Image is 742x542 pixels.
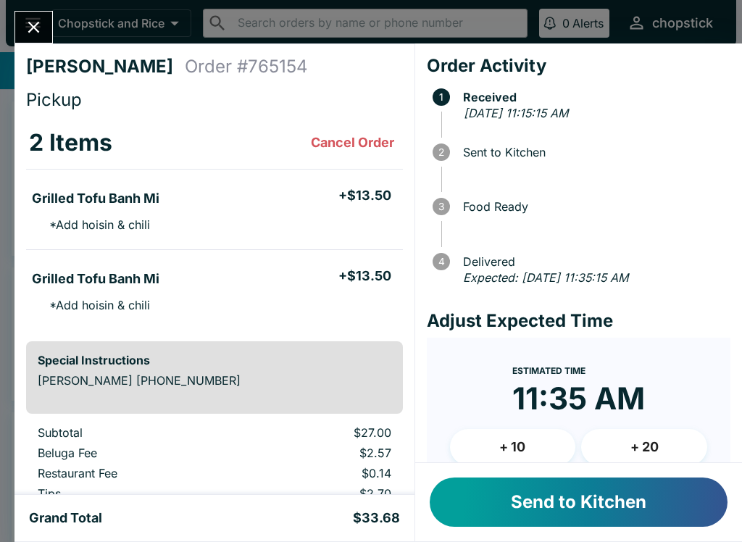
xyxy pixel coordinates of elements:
[38,466,229,480] p: Restaurant Fee
[38,373,391,388] p: [PERSON_NAME] [PHONE_NUMBER]
[456,255,730,268] span: Delivered
[32,270,159,288] h5: Grilled Tofu Banh Mi
[26,56,185,78] h4: [PERSON_NAME]
[252,486,391,501] p: $2.70
[305,128,400,157] button: Cancel Order
[427,55,730,77] h4: Order Activity
[38,298,150,312] p: * Add hoisin & chili
[38,425,229,440] p: Subtotal
[252,425,391,440] p: $27.00
[512,365,585,376] span: Estimated Time
[26,89,82,110] span: Pickup
[15,12,52,43] button: Close
[252,446,391,460] p: $2.57
[38,217,150,232] p: * Add hoisin & chili
[38,446,229,460] p: Beluga Fee
[338,187,391,204] h5: + $13.50
[26,425,403,527] table: orders table
[456,146,730,159] span: Sent to Kitchen
[38,486,229,501] p: Tips
[427,310,730,332] h4: Adjust Expected Time
[353,509,400,527] h5: $33.68
[512,380,645,417] time: 11:35 AM
[338,267,391,285] h5: + $13.50
[456,91,730,104] span: Received
[38,353,391,367] h6: Special Instructions
[26,117,403,330] table: orders table
[439,91,443,103] text: 1
[29,509,102,527] h5: Grand Total
[252,466,391,480] p: $0.14
[438,256,444,267] text: 4
[438,201,444,212] text: 3
[464,106,568,120] em: [DATE] 11:15:15 AM
[581,429,707,465] button: + 20
[438,146,444,158] text: 2
[450,429,576,465] button: + 10
[32,190,159,207] h5: Grilled Tofu Banh Mi
[463,270,628,285] em: Expected: [DATE] 11:35:15 AM
[456,200,730,213] span: Food Ready
[29,128,112,157] h3: 2 Items
[185,56,308,78] h4: Order # 765154
[430,478,728,527] button: Send to Kitchen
